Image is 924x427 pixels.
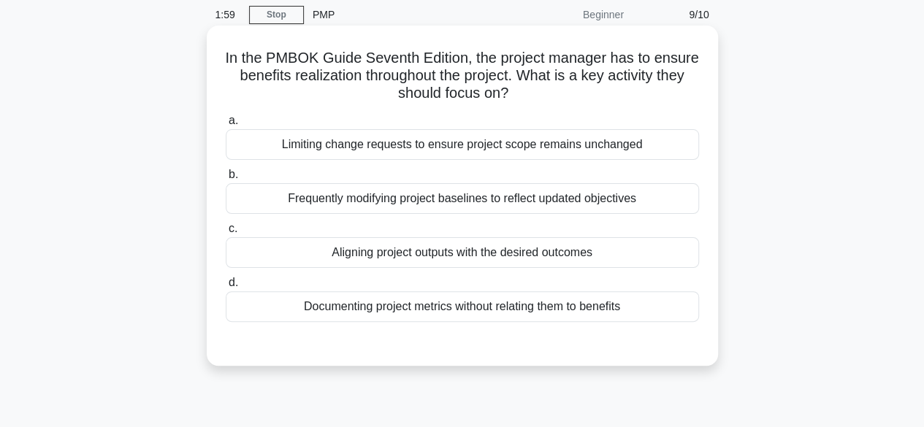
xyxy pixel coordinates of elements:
[229,276,238,288] span: d.
[226,237,699,268] div: Aligning project outputs with the desired outcomes
[229,222,237,234] span: c.
[224,49,700,103] h5: In the PMBOK Guide Seventh Edition, the project manager has to ensure benefits realization throug...
[229,168,238,180] span: b.
[226,291,699,322] div: Documenting project metrics without relating them to benefits
[226,183,699,214] div: Frequently modifying project baselines to reflect updated objectives
[229,114,238,126] span: a.
[226,129,699,160] div: Limiting change requests to ensure project scope remains unchanged
[249,6,304,24] a: Stop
